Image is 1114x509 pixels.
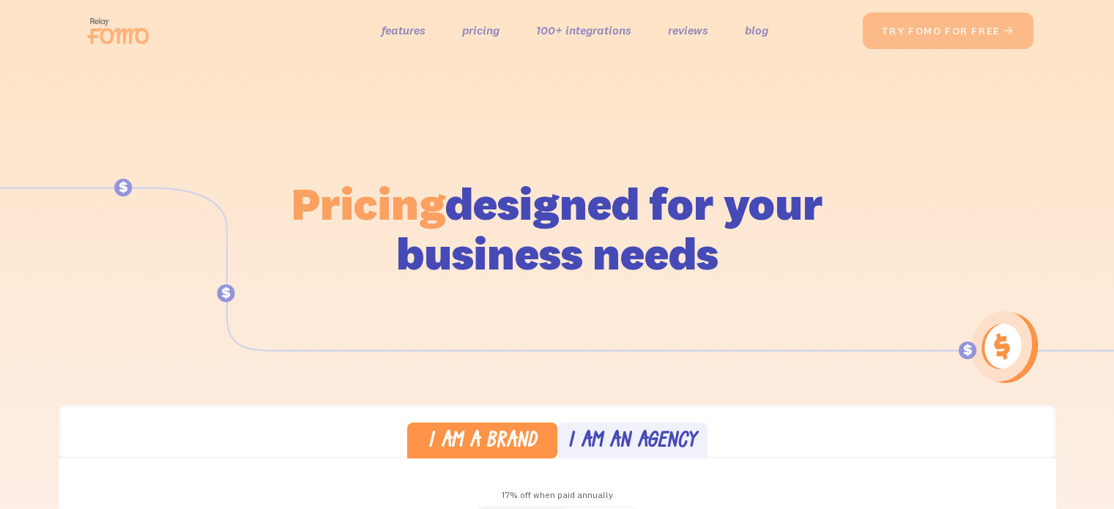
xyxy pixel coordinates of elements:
a: 100+ integrations [536,20,631,41]
span: Pricing [292,175,445,231]
a: pricing [462,20,500,41]
div: I am an agency [568,431,697,453]
a: features [382,20,426,41]
span:  [1003,24,1015,37]
div: 17% off when paid annually [59,485,1056,506]
a: blog [745,20,768,41]
h1: designed for your business needs [291,179,824,278]
div: I am a brand [428,431,537,453]
a: try fomo for free [863,12,1033,49]
a: reviews [668,20,708,41]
